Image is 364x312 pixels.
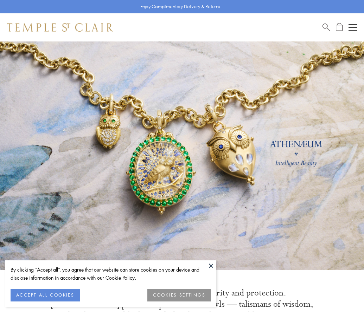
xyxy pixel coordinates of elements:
[336,23,343,32] a: Open Shopping Bag
[7,23,113,32] img: Temple St. Clair
[147,289,211,301] button: COOKIES SETTINGS
[349,23,357,32] button: Open navigation
[11,289,80,301] button: ACCEPT ALL COOKIES
[11,266,211,282] div: By clicking “Accept all”, you agree that our website can store cookies on your device and disclos...
[323,23,330,32] a: Search
[140,3,220,10] p: Enjoy Complimentary Delivery & Returns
